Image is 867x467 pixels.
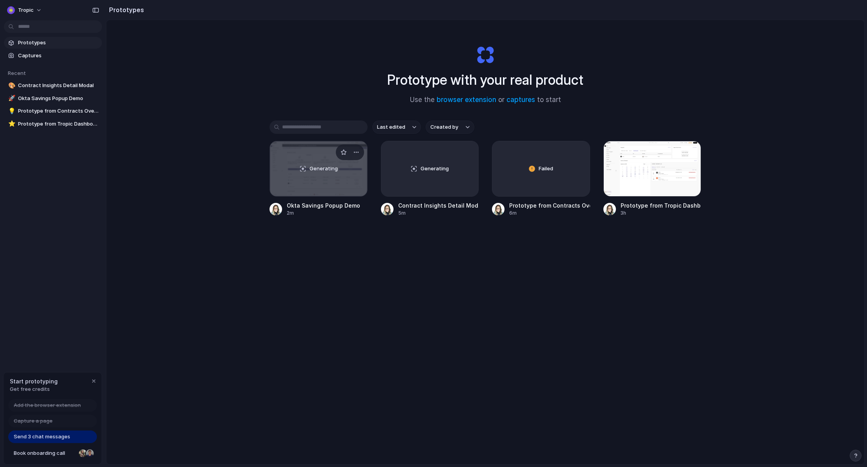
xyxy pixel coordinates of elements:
span: Generating [421,165,449,173]
button: 💡 [7,107,15,115]
span: Prototypes [18,39,99,47]
button: Created by [426,120,474,134]
a: 💡Prototype from Contracts Overview [4,105,102,117]
span: Captures [18,52,99,60]
div: 🚀 [8,94,14,103]
a: browser extension [437,96,496,104]
a: Captures [4,50,102,62]
a: ⭐Prototype from Tropic Dashboard [4,118,102,130]
span: Start prototyping [10,377,58,385]
div: 2m [287,210,360,217]
span: Okta Savings Popup Demo [18,95,99,102]
span: Prototype from Contracts Overview [18,107,99,115]
div: 3h [621,210,701,217]
span: Last edited [377,123,405,131]
span: Send 3 chat messages [14,433,70,441]
button: 🚀 [7,95,15,102]
span: Add the browser extension [14,401,81,409]
div: Contract Insights Detail Modal [398,201,479,210]
button: Tropic [4,4,46,16]
a: Book onboarding call [8,447,97,460]
span: Failed [539,165,553,173]
div: Okta Savings Popup Demo [287,201,360,210]
h2: Prototypes [106,5,144,15]
span: Created by [430,123,458,131]
div: 🎨 [8,81,14,90]
span: Capture a page [14,417,53,425]
a: captures [506,96,535,104]
div: Christian Iacullo [85,449,95,458]
div: ⭐ [8,119,14,128]
a: 🚀Okta Savings Popup Demo [4,93,102,104]
button: Last edited [372,120,421,134]
a: Okta Savings Popup DemoGeneratingOkta Savings Popup Demo2m [270,141,368,217]
div: Prototype from Tropic Dashboard [621,201,701,210]
span: Generating [310,165,338,173]
h1: Prototype with your real product [387,69,583,90]
div: Prototype from Contracts Overview [509,201,590,210]
a: FailedPrototype from Contracts Overview6m [492,141,590,217]
div: 6m [509,210,590,217]
span: Prototype from Tropic Dashboard [18,120,99,128]
a: Prototypes [4,37,102,49]
div: 5m [398,210,479,217]
div: Nicole Kubica [78,449,87,458]
button: ⭐ [7,120,15,128]
span: Recent [8,70,26,76]
a: 🎨Contract Insights Detail Modal [4,80,102,91]
a: GeneratingContract Insights Detail Modal5m [381,141,479,217]
span: Contract Insights Detail Modal [18,82,99,89]
button: 🎨 [7,82,15,89]
span: Book onboarding call [14,449,76,457]
span: Get free credits [10,385,58,393]
span: Tropic [18,6,34,14]
span: Use the or to start [410,95,561,105]
div: 💡 [8,107,14,116]
a: Prototype from Tropic DashboardPrototype from Tropic Dashboard3h [603,141,701,217]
